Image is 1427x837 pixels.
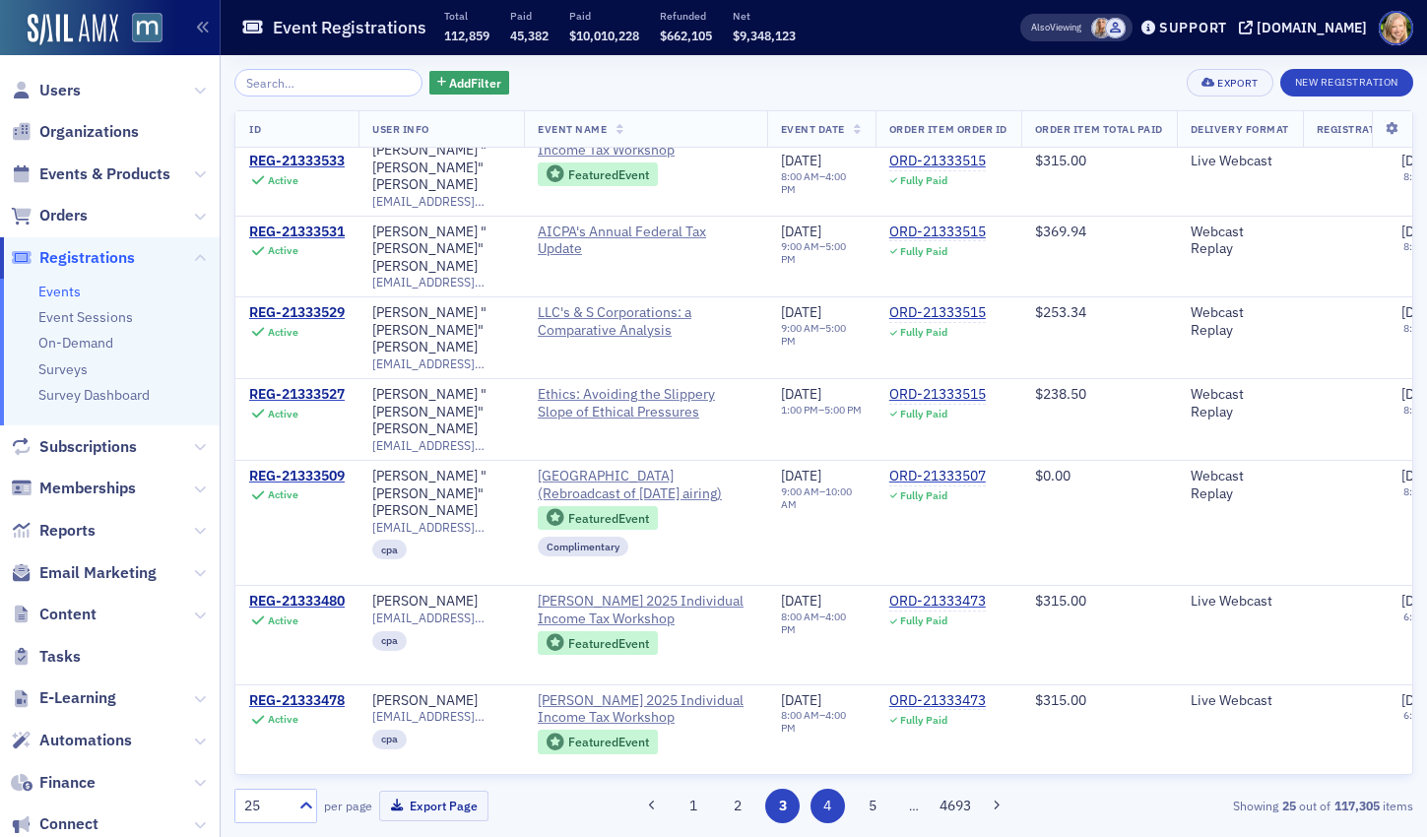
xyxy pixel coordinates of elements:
[132,13,162,43] img: SailAMX
[39,205,88,226] span: Orders
[781,239,846,266] time: 5:00 PM
[372,122,429,136] span: User Info
[568,638,649,649] div: Featured Event
[900,326,947,339] div: Fully Paid
[11,121,139,143] a: Organizations
[1035,467,1070,484] span: $0.00
[1091,18,1112,38] span: Emily Trott
[781,403,818,417] time: 1:00 PM
[538,593,753,627] a: [PERSON_NAME] 2025 Individual Income Tax Workshop
[372,224,510,276] a: [PERSON_NAME] "[PERSON_NAME]" [PERSON_NAME]
[889,304,986,322] a: ORD-21333515
[38,386,150,404] a: Survey Dashboard
[889,692,986,710] a: ORD-21333473
[781,708,819,722] time: 8:00 AM
[39,562,157,584] span: Email Marketing
[538,537,628,556] div: Complimentary
[568,169,649,180] div: Featured Event
[268,408,298,420] div: Active
[39,604,97,625] span: Content
[39,730,132,751] span: Automations
[11,813,98,835] a: Connect
[781,709,862,735] div: –
[538,468,753,502] span: MACPA Town Hall (Rebroadcast of September 2025 airing)
[11,730,132,751] a: Automations
[889,122,1007,136] span: Order Item Order ID
[824,403,862,417] time: 5:00 PM
[372,304,510,356] a: [PERSON_NAME] "[PERSON_NAME]" [PERSON_NAME]
[234,69,422,97] input: Search…
[268,488,298,501] div: Active
[569,9,639,23] p: Paid
[781,321,819,335] time: 9:00 AM
[1035,152,1086,169] span: $315.00
[538,162,658,187] div: Featured Event
[372,611,510,625] span: [EMAIL_ADDRESS][DOMAIN_NAME]
[889,153,986,170] a: ORD-21333515
[781,467,821,484] span: [DATE]
[1035,592,1086,610] span: $315.00
[1031,21,1050,33] div: Also
[660,28,712,43] span: $662,105
[1330,797,1383,814] strong: 117,305
[781,485,862,511] div: –
[11,247,135,269] a: Registrations
[889,593,986,611] a: ORD-21333473
[1280,72,1413,90] a: New Registration
[249,386,345,404] a: REG-21333527
[1191,122,1289,136] span: Delivery Format
[39,478,136,499] span: Memberships
[781,169,819,183] time: 8:00 AM
[721,789,755,823] button: 2
[900,489,947,502] div: Fully Paid
[268,173,298,186] div: Active
[781,484,852,511] time: 10:00 AM
[1191,224,1289,258] div: Webcast Replay
[249,304,345,322] a: REG-21333529
[372,468,510,520] a: [PERSON_NAME] "[PERSON_NAME]" [PERSON_NAME]
[444,9,489,23] p: Total
[781,223,821,240] span: [DATE]
[938,789,972,823] button: 4693
[118,13,162,46] a: View Homepage
[781,691,821,709] span: [DATE]
[39,436,137,458] span: Subscriptions
[1031,21,1081,34] span: Viewing
[39,80,81,101] span: Users
[889,468,986,485] a: ORD-21333507
[429,71,510,96] button: AddFilter
[249,468,345,485] a: REG-21333509
[11,436,137,458] a: Subscriptions
[538,224,753,258] span: AICPA's Annual Federal Tax Update
[11,562,157,584] a: Email Marketing
[538,304,753,339] a: LLC's & S Corporations: a Comparative Analysis
[372,386,510,438] a: [PERSON_NAME] "[PERSON_NAME]" [PERSON_NAME]
[781,385,821,403] span: [DATE]
[11,80,81,101] a: Users
[781,708,846,735] time: 4:00 PM
[1035,303,1086,321] span: $253.34
[39,687,116,709] span: E-Learning
[538,631,658,656] div: Featured Event
[538,386,753,420] a: Ethics: Avoiding the Slippery Slope of Ethical Pressures
[268,326,298,339] div: Active
[11,604,97,625] a: Content
[372,142,510,194] div: [PERSON_NAME] "[PERSON_NAME]" [PERSON_NAME]
[538,506,658,531] div: Featured Event
[538,468,753,502] a: [GEOGRAPHIC_DATA] (Rebroadcast of [DATE] airing)
[38,360,88,378] a: Surveys
[444,28,489,43] span: 112,859
[1035,691,1086,709] span: $315.00
[889,224,986,241] div: ORD-21333515
[781,321,846,348] time: 5:00 PM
